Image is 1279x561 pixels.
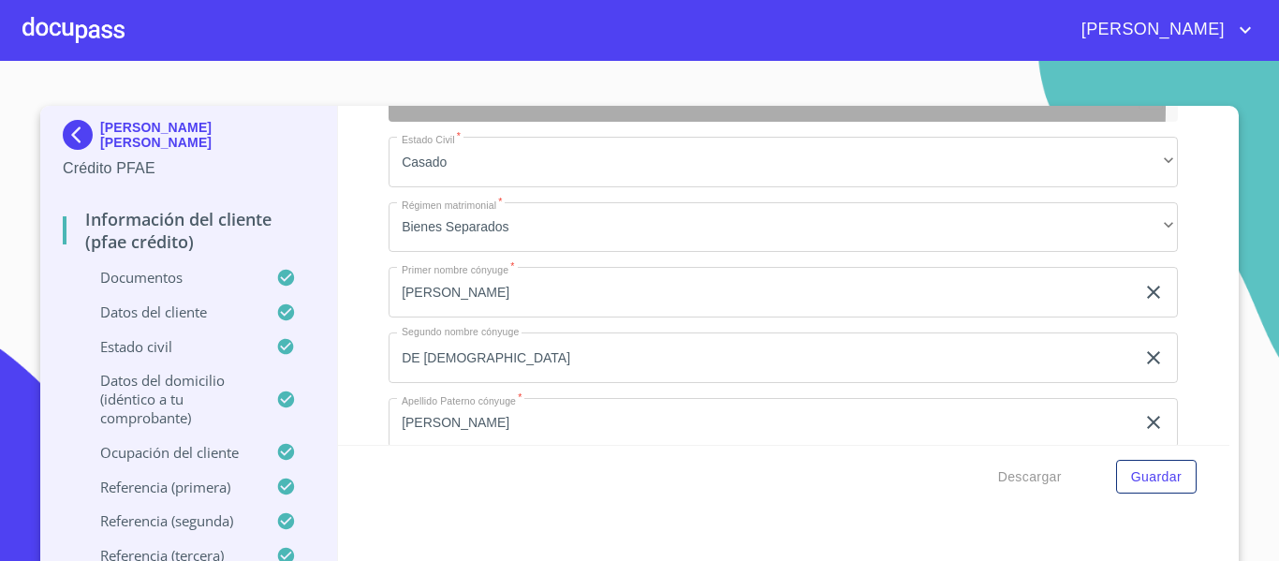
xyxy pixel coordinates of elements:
[1067,15,1257,45] button: account of current user
[63,511,276,530] p: Referencia (segunda)
[100,120,315,150] p: [PERSON_NAME] [PERSON_NAME]
[63,478,276,496] p: Referencia (primera)
[63,303,276,321] p: Datos del cliente
[991,460,1069,495] button: Descargar
[63,208,315,253] p: Información del cliente (PFAE crédito)
[63,371,276,427] p: Datos del domicilio (idéntico a tu comprobante)
[1142,281,1165,303] button: clear input
[63,157,315,180] p: Crédito PFAE
[1142,347,1165,369] button: clear input
[1067,15,1234,45] span: [PERSON_NAME]
[63,120,315,157] div: [PERSON_NAME] [PERSON_NAME]
[1131,465,1182,489] span: Guardar
[63,443,276,462] p: Ocupación del Cliente
[1116,460,1197,495] button: Guardar
[63,120,100,150] img: Docupass spot blue
[389,137,1178,187] div: Casado
[389,202,1178,253] div: Bienes Separados
[1142,411,1165,434] button: clear input
[998,465,1062,489] span: Descargar
[63,268,276,287] p: Documentos
[63,337,276,356] p: Estado Civil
